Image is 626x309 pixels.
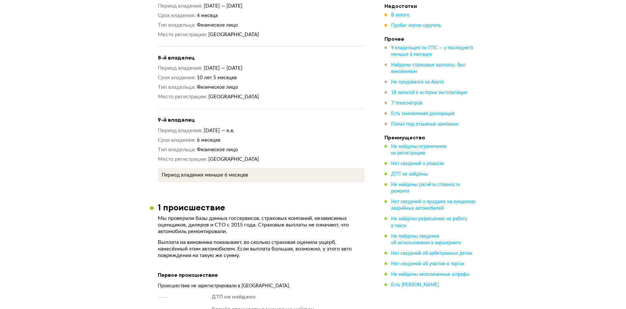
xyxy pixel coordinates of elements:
[197,85,238,90] span: Физическое лицо
[158,116,365,123] h4: 9-й владелец
[391,80,444,84] span: Не продавался на Авито
[158,127,202,134] dt: Период владения
[391,261,464,266] span: Нет сведений об участии в торгах
[208,32,259,37] span: [GEOGRAPHIC_DATA]
[391,161,444,166] span: Нет сведений о розыске
[391,13,409,17] span: В залоге
[158,202,225,212] h3: 1 происшествие
[158,3,202,10] dt: Период владения
[204,66,243,71] span: [DATE] — [DATE]
[391,144,446,155] span: Не найдены ограничения на регистрацию
[391,182,460,194] span: Не найдены расчёты стоимости ремонта
[391,172,428,177] span: ДТП не найдены
[384,134,476,141] h4: Преимущества
[391,63,466,74] span: Найдены страховые выплаты: был виновником
[158,156,207,163] dt: Место регистрации
[197,147,238,152] span: Физическое лицо
[197,138,220,143] span: 6 месяцев
[391,46,473,57] span: 9 владельцев по ПТС — у последнего меньше 6 месяцев
[158,283,365,289] div: Происшествие не зарегистрировали в [GEOGRAPHIC_DATA].
[158,84,196,91] dt: Тип владельца
[384,3,476,9] h4: Недостатки
[391,23,441,28] span: Пробег могли скрутить
[212,293,256,300] div: ДТП не найдено
[162,172,361,178] p: Период владения меньше 6 месяцев
[391,282,439,287] span: Есть [PERSON_NAME]
[158,54,365,61] h4: 8-й владелец
[197,13,218,18] span: 4 месяца
[391,234,461,245] span: Не найдены сведения об использовании в каршеринге
[208,157,259,162] span: [GEOGRAPHIC_DATA]
[391,101,422,106] span: 7 техосмотров
[204,128,235,133] span: [DATE] — н.в.
[158,137,196,144] dt: Срок владения
[391,122,458,127] span: Попал под отзывные кампании
[158,22,196,29] dt: Тип владельца
[158,146,196,153] dt: Тип владельца
[158,12,196,19] dt: Срок владения
[391,111,454,116] span: Есть таможенная декларация
[391,217,467,228] span: Не найдено разрешение на работу в такси
[391,90,467,95] span: 18 записей в истории эксплуатации
[158,93,207,100] dt: Место регистрации
[204,4,243,9] span: [DATE] — [DATE]
[158,31,207,38] dt: Место регистрации
[158,215,365,235] p: Мы проверили базы данных госсервисов, страховых компаний, независимых оценщиков, дилеров и СТО с ...
[158,65,202,72] dt: Период владения
[197,23,238,28] span: Физическое лицо
[391,200,475,211] span: Нет сведений о продаже на аукционах аварийных автомобилей
[197,75,237,80] span: 10 лет 5 месяцев
[391,272,469,276] span: Не найдены неоплаченные штрафы
[208,94,259,99] span: [GEOGRAPHIC_DATA]
[158,74,196,81] dt: Срок владения
[391,251,472,255] span: Нет сведений об арбитражных делах
[158,239,365,259] p: Выплата на виновника показывает, во сколько страховая оценила ущерб, нанесённый этим автомобилем....
[158,271,365,279] div: Первое происшествие
[384,36,476,42] h4: Прочее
